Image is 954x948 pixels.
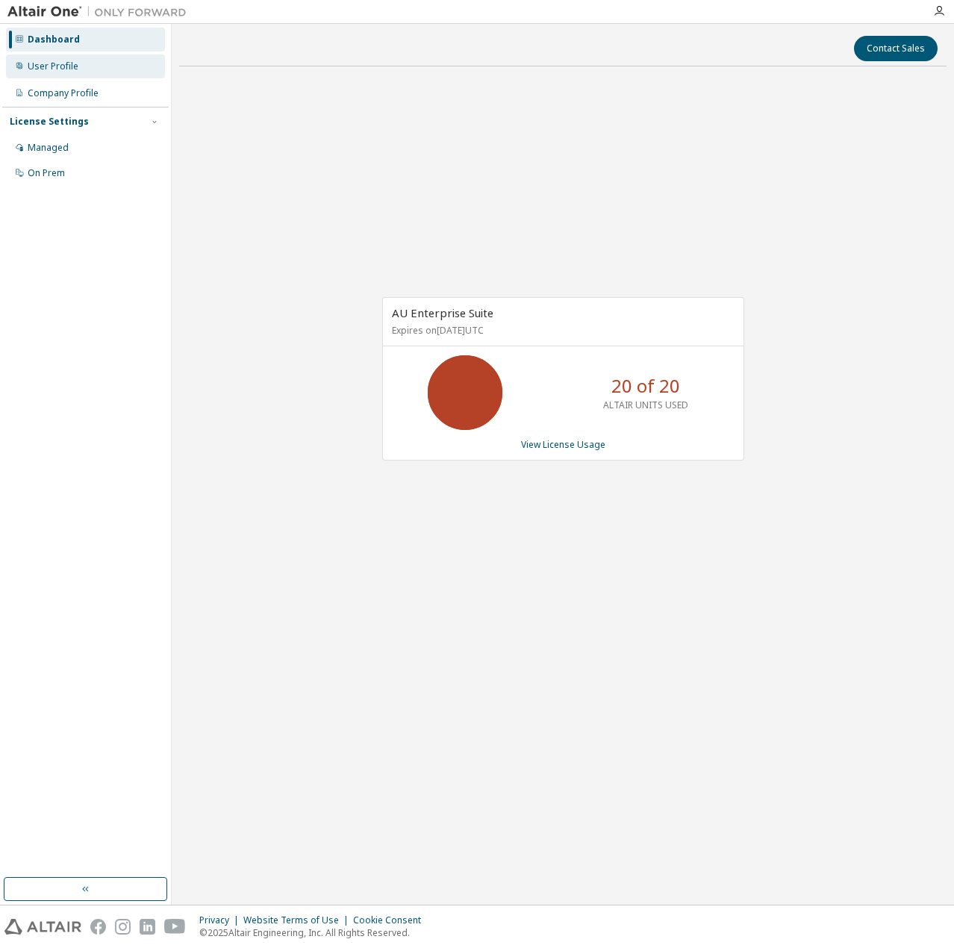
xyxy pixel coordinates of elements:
[140,919,155,935] img: linkedin.svg
[28,167,65,179] div: On Prem
[611,373,680,399] p: 20 of 20
[28,87,99,99] div: Company Profile
[243,914,353,926] div: Website Terms of Use
[164,919,186,935] img: youtube.svg
[10,116,89,128] div: License Settings
[521,438,605,451] a: View License Usage
[28,34,80,46] div: Dashboard
[199,926,430,939] p: © 2025 Altair Engineering, Inc. All Rights Reserved.
[199,914,243,926] div: Privacy
[4,919,81,935] img: altair_logo.svg
[115,919,131,935] img: instagram.svg
[28,60,78,72] div: User Profile
[353,914,430,926] div: Cookie Consent
[392,324,731,337] p: Expires on [DATE] UTC
[28,142,69,154] div: Managed
[7,4,194,19] img: Altair One
[603,399,688,411] p: ALTAIR UNITS USED
[392,305,493,320] span: AU Enterprise Suite
[854,36,938,61] button: Contact Sales
[90,919,106,935] img: facebook.svg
